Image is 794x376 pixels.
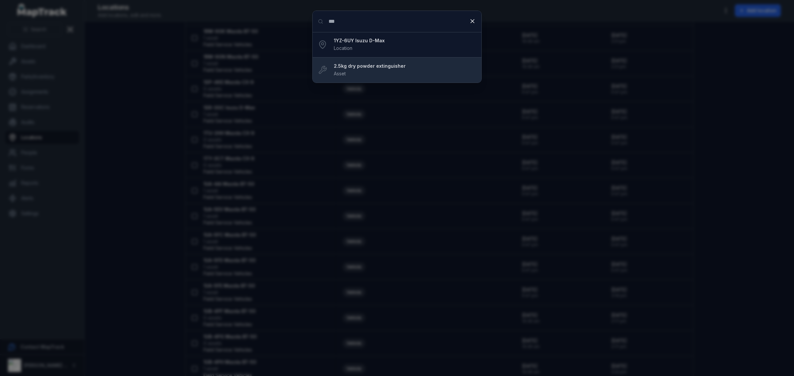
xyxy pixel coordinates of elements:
[334,37,476,44] strong: 1YZ-6UY Isuzu D-Max
[334,37,476,52] a: 1YZ-6UY Isuzu D-MaxLocation
[334,45,352,51] span: Location
[334,71,346,76] span: Asset
[334,63,476,77] a: 2.5kg dry powder extinguisherAsset
[334,63,476,69] strong: 2.5kg dry powder extinguisher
